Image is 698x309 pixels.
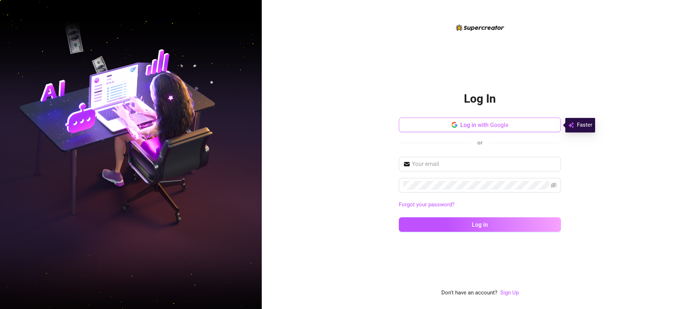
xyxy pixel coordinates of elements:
span: Faster [577,121,592,130]
span: Don't have an account? [441,289,497,297]
span: Log in with Google [460,122,509,128]
a: Sign Up [500,289,519,297]
span: or [477,139,482,146]
span: eye-invisible [551,182,557,188]
a: Forgot your password? [399,201,561,209]
button: Log in [399,217,561,232]
img: logo-BBDzfeDw.svg [456,24,504,31]
input: Your email [412,160,557,169]
a: Sign Up [500,289,519,296]
button: Log in with Google [399,118,561,132]
h2: Log In [464,91,496,106]
a: Forgot your password? [399,201,454,208]
span: Log in [472,221,488,228]
img: svg%3e [568,121,574,130]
